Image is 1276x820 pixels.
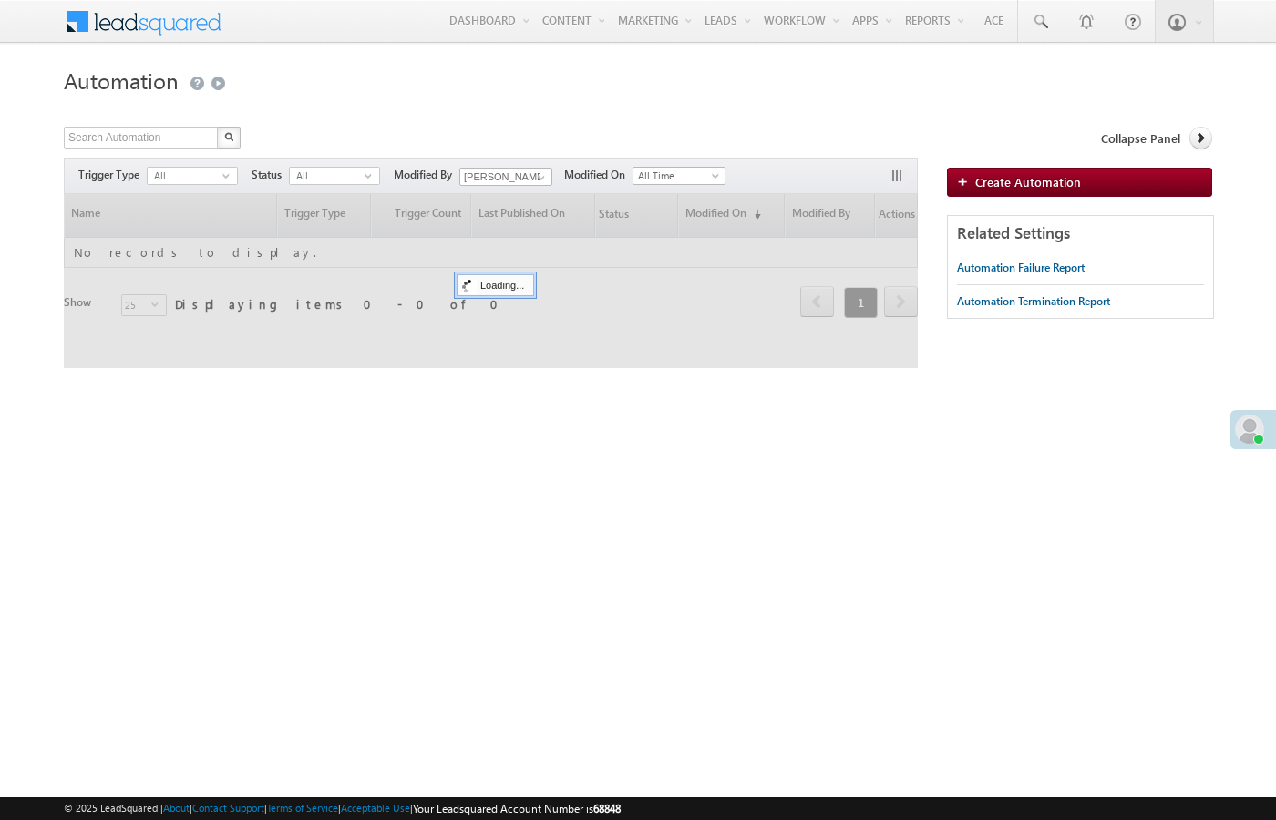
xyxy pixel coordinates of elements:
[957,251,1085,284] a: Automation Failure Report
[564,167,633,183] span: Modified On
[365,171,379,179] span: select
[163,802,190,814] a: About
[64,66,179,95] span: Automation
[222,171,237,179] span: select
[192,802,264,814] a: Contact Support
[975,174,1081,190] span: Create Automation
[459,168,552,186] input: Type to Search
[394,167,459,183] span: Modified By
[413,802,621,815] span: Your Leadsquared Account Number is
[252,167,289,183] span: Status
[957,176,975,187] img: add_icon.png
[633,168,720,184] span: All Time
[64,800,621,817] span: © 2025 LeadSquared | | | | |
[224,132,233,141] img: Search
[593,802,621,815] span: 68848
[457,274,534,296] div: Loading...
[64,61,1212,517] div: _
[957,293,1110,310] div: Automation Termination Report
[341,802,410,814] a: Acceptable Use
[528,169,551,187] a: Show All Items
[957,260,1085,276] div: Automation Failure Report
[957,285,1110,318] a: Automation Termination Report
[267,802,338,814] a: Terms of Service
[1101,130,1180,147] span: Collapse Panel
[633,167,725,185] a: All Time
[948,216,1213,251] div: Related Settings
[290,168,365,184] span: All
[148,168,222,184] span: All
[78,167,147,183] span: Trigger Type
